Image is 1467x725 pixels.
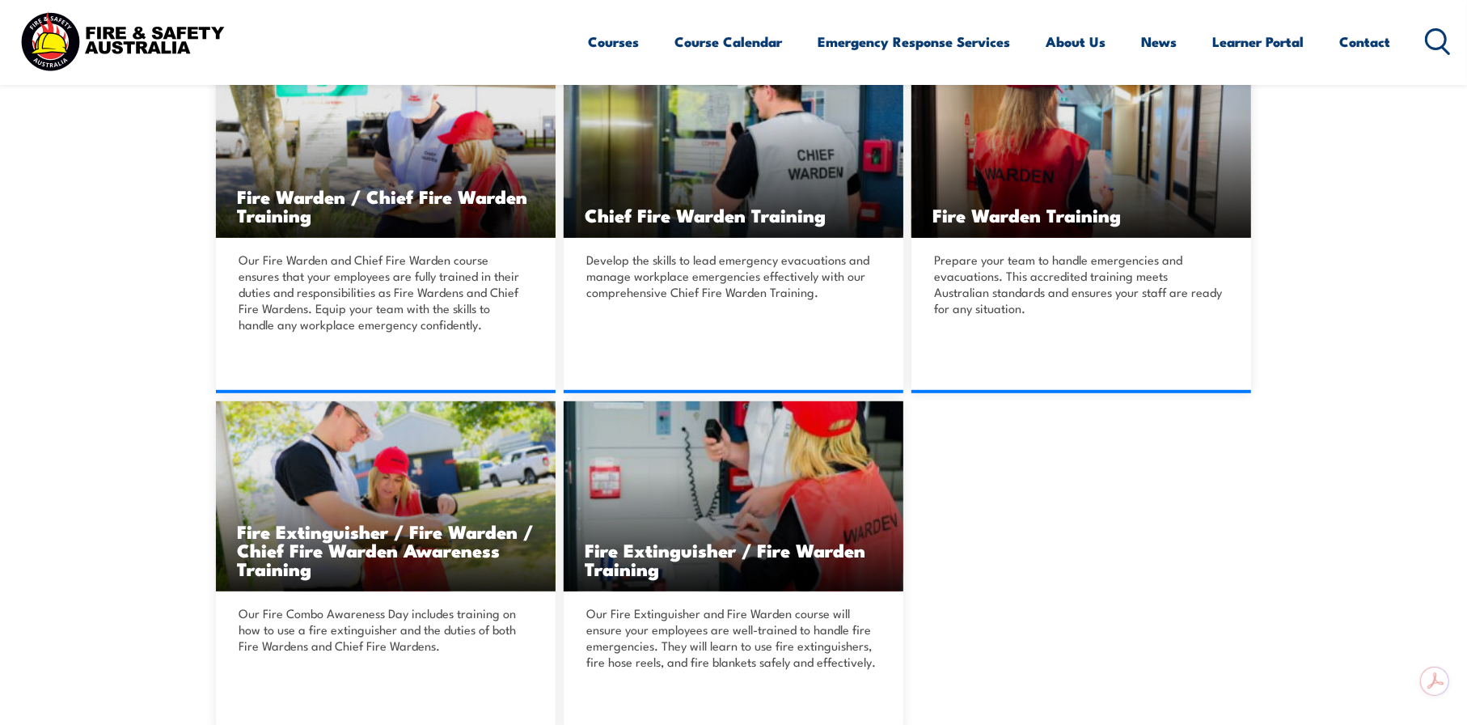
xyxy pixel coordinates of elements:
img: Fire Warden Training [911,48,1251,238]
a: About Us [1046,20,1106,63]
a: Emergency Response Services [818,20,1011,63]
a: Fire Extinguisher / Fire Warden / Chief Fire Warden Awareness Training [216,401,556,591]
p: Develop the skills to lead emergency evacuations and manage workplace emergencies effectively wit... [586,252,876,300]
p: Our Fire Warden and Chief Fire Warden course ensures that your employees are fully trained in the... [239,252,528,333]
a: Learner Portal [1213,20,1304,63]
h3: Fire Warden Training [932,206,1230,224]
p: Our Fire Combo Awareness Day includes training on how to use a fire extinguisher and the duties o... [239,605,528,654]
h3: Chief Fire Warden Training [585,206,882,224]
a: Course Calendar [675,20,783,63]
img: Fire Warden and Chief Fire Warden Training [216,48,556,238]
h3: Fire Extinguisher / Fire Warden Training [585,541,882,578]
h3: Fire Warden / Chief Fire Warden Training [237,187,535,224]
a: Fire Extinguisher / Fire Warden Training [564,401,903,591]
p: Prepare your team to handle emergencies and evacuations. This accredited training meets Australia... [934,252,1224,316]
a: Fire Warden / Chief Fire Warden Training [216,48,556,238]
img: Fire Extinguisher Fire Warden Training [564,401,903,591]
p: Our Fire Extinguisher and Fire Warden course will ensure your employees are well-trained to handl... [586,605,876,670]
img: Fire Combo Awareness Day [216,401,556,591]
h3: Fire Extinguisher / Fire Warden / Chief Fire Warden Awareness Training [237,522,535,578]
img: Chief Fire Warden Training [564,48,903,238]
a: Courses [589,20,640,63]
a: News [1142,20,1177,63]
a: Contact [1340,20,1391,63]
